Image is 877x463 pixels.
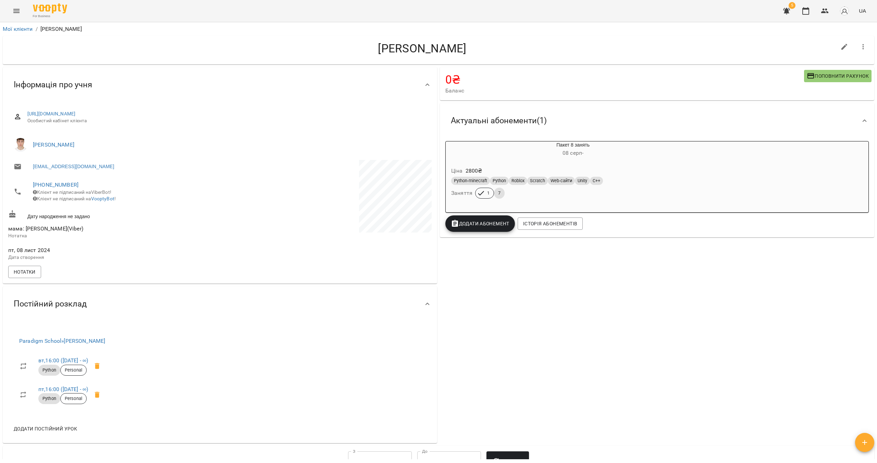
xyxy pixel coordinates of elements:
span: Інформація про учня [14,79,92,90]
span: Scratch [527,178,548,184]
a: [PERSON_NAME] [33,141,74,148]
span: Додати Абонемент [451,220,509,228]
div: Дату народження не задано [7,209,220,221]
h6: Заняття [451,188,472,198]
span: For Business [33,14,67,18]
a: [EMAIL_ADDRESS][DOMAIN_NAME] [33,163,114,170]
div: Постійний розклад [3,286,437,322]
p: [PERSON_NAME] [40,25,82,33]
button: UA [856,4,869,17]
span: Видалити приватний урок Перепечай Олег Ігорович пт 16:00 клієнта Кіт Максим [89,387,106,403]
span: Нотатки [14,268,36,276]
a: вт,16:00 ([DATE] - ∞) [38,357,88,364]
span: пт, 08 лист 2024 [8,246,219,254]
h4: 0 ₴ [445,73,804,87]
div: Пакет 8 занять [446,141,700,158]
a: Мої клієнти [3,26,33,32]
span: Видалити приватний урок Перепечай Олег Ігорович вт 16:00 клієнта Кіт Максим [89,358,106,374]
span: 5 [789,2,795,9]
span: Personal [61,396,86,402]
span: Personal [61,367,86,373]
span: Актуальні абонементи ( 1 ) [451,115,547,126]
span: 1 [483,190,494,196]
h4: [PERSON_NAME] [8,41,836,55]
span: Python-minecraft [451,178,490,184]
span: Клієнт не підписаний на ViberBot! [33,189,111,195]
span: 7 [494,190,505,196]
img: avatar_s.png [840,6,849,16]
button: Пакет 8 занять08 серп- Ціна2800₴Python-minecraftPythonRobloxScratchWeb-сайтиUnityC++Заняття17 [446,141,700,207]
span: Постійний розклад [14,299,87,309]
span: Python [490,178,509,184]
li: / [36,25,38,33]
div: Актуальні абонементи(1) [440,103,874,138]
span: Особистий кабінет клієнта [27,117,426,124]
a: [URL][DOMAIN_NAME] [27,111,76,116]
div: Інформація про учня [3,67,437,102]
img: Перепечай Олег Ігорович [14,138,27,152]
a: VooptyBot [91,196,114,201]
h6: Ціна [451,166,463,176]
span: Python [38,367,60,373]
span: Клієнт не підписаний на ! [33,196,116,201]
p: Нотатка [8,233,219,239]
button: Історія абонементів [518,217,583,230]
span: Python [38,396,60,402]
a: пт,16:00 ([DATE] - ∞) [38,386,88,392]
button: Нотатки [8,266,41,278]
span: UA [859,7,866,14]
nav: breadcrumb [3,25,874,33]
p: Дата створення [8,254,219,261]
button: Menu [8,3,25,19]
span: мама: [PERSON_NAME](Viber) [8,225,83,232]
span: Roblox [509,178,527,184]
span: Історія абонементів [523,220,577,228]
span: Баланс [445,87,804,95]
p: 2800 ₴ [466,167,482,175]
a: [PHONE_NUMBER] [33,182,78,188]
span: Додати постійний урок [14,425,77,433]
button: Додати Абонемент [445,215,515,232]
span: Поповнити рахунок [807,72,869,80]
span: Unity [575,178,590,184]
span: Web-сайти [548,178,575,184]
button: Додати постійний урок [11,423,80,435]
button: Поповнити рахунок [804,70,872,82]
a: Paradigm School»[PERSON_NAME] [19,338,105,344]
span: 08 серп - [563,150,583,156]
span: C++ [590,178,603,184]
img: Voopty Logo [33,3,67,13]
